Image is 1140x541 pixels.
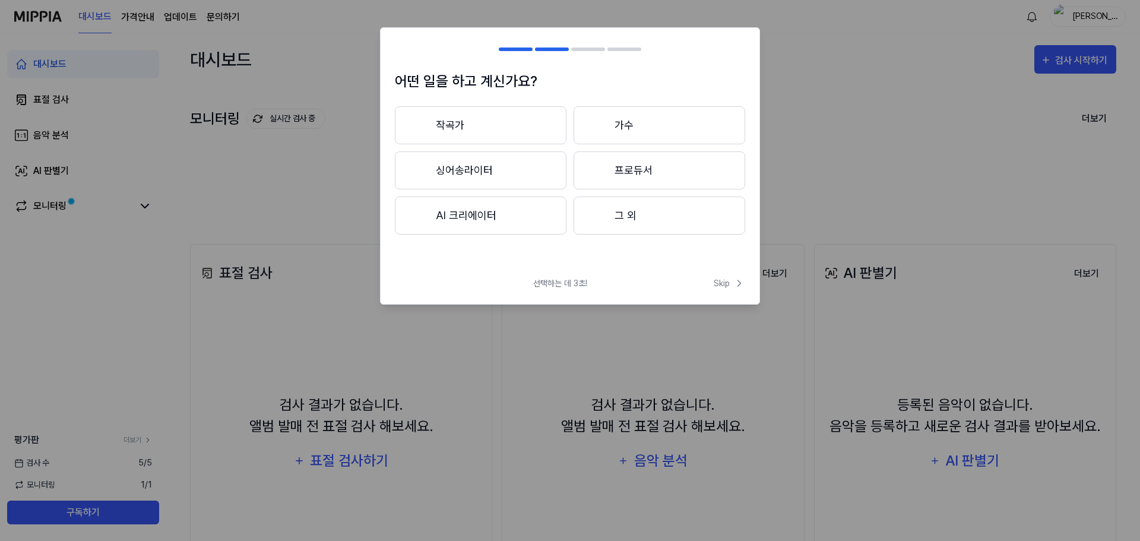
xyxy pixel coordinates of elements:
button: 가수 [574,106,745,144]
span: 선택하는 데 3초! [533,277,587,290]
button: 작곡가 [395,106,566,144]
h1: 어떤 일을 하고 계신가요? [395,71,745,92]
button: 프로듀서 [574,151,745,189]
button: 그 외 [574,197,745,235]
button: Skip [711,277,745,290]
span: Skip [714,277,745,290]
button: 싱어송라이터 [395,151,566,189]
button: AI 크리에이터 [395,197,566,235]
